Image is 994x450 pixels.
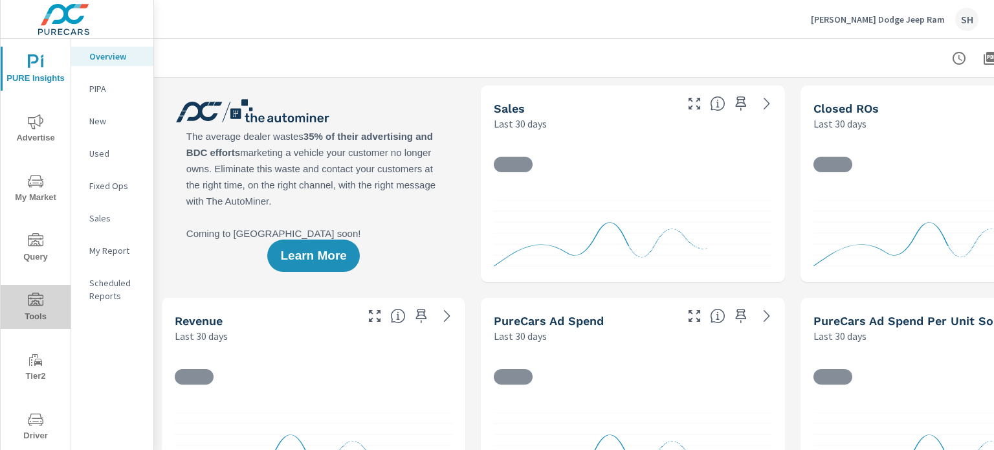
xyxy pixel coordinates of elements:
p: Last 30 days [494,328,547,344]
span: Save this to your personalized report [731,306,751,326]
span: Advertise [5,114,67,146]
div: Used [71,144,153,163]
h5: Sales [494,102,525,115]
p: New [89,115,143,128]
span: Total cost of media for all PureCars channels for the selected dealership group over the selected... [710,308,725,324]
p: My Report [89,244,143,257]
span: Learn More [280,250,346,262]
span: Query [5,233,67,265]
a: See more details in report [757,306,777,326]
span: Driver [5,412,67,444]
p: Fixed Ops [89,179,143,192]
span: Total sales revenue over the selected date range. [Source: This data is sourced from the dealer’s... [390,308,406,324]
p: Last 30 days [494,116,547,131]
p: Used [89,147,143,160]
h5: Closed ROs [813,102,879,115]
span: Save this to your personalized report [411,306,432,326]
div: SH [955,8,978,31]
p: [PERSON_NAME] Dodge Jeep Ram [811,14,945,25]
p: Overview [89,50,143,63]
div: New [71,111,153,131]
button: Make Fullscreen [684,306,705,326]
span: My Market [5,174,67,205]
div: Scheduled Reports [71,273,153,306]
p: PIPA [89,82,143,95]
button: Learn More [267,240,359,272]
span: Save this to your personalized report [731,93,751,114]
p: Last 30 days [813,328,867,344]
div: Overview [71,47,153,66]
p: Last 30 days [813,116,867,131]
span: Number of vehicles sold by the dealership over the selected date range. [Source: This data is sou... [710,96,725,111]
p: Last 30 days [175,328,228,344]
div: PIPA [71,79,153,98]
span: Tools [5,293,67,324]
div: Sales [71,208,153,228]
a: See more details in report [437,306,458,326]
div: Fixed Ops [71,176,153,196]
span: PURE Insights [5,54,67,86]
h5: PureCars Ad Spend [494,314,604,328]
button: Make Fullscreen [364,306,385,326]
p: Scheduled Reports [89,276,143,302]
button: Make Fullscreen [684,93,705,114]
p: Sales [89,212,143,225]
span: Tier2 [5,352,67,384]
a: See more details in report [757,93,777,114]
h5: Revenue [175,314,223,328]
div: My Report [71,241,153,260]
